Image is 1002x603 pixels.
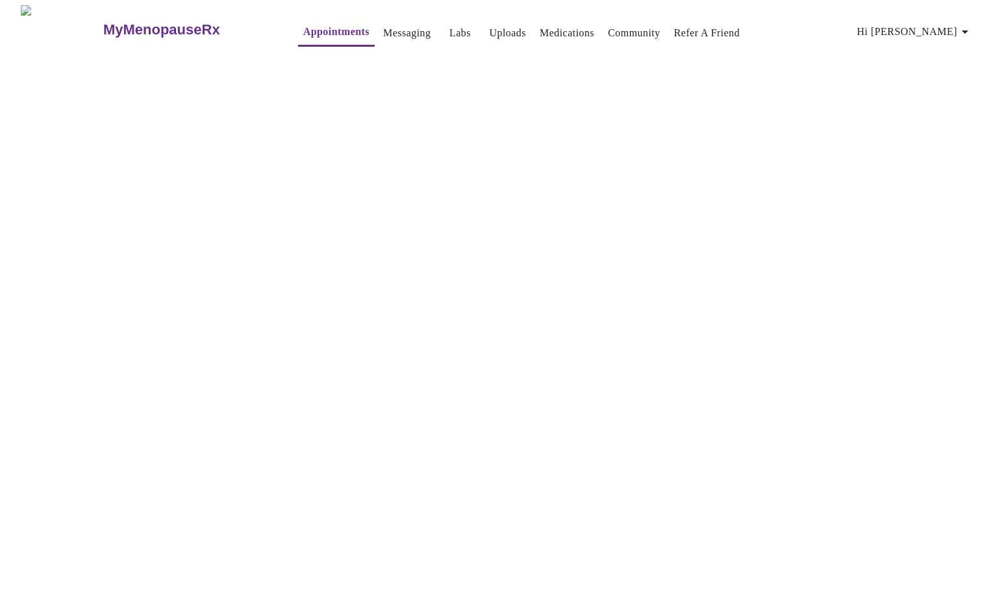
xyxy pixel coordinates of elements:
a: Uploads [489,24,526,42]
button: Refer a Friend [669,20,745,46]
a: Labs [449,24,471,42]
button: Medications [534,20,599,46]
button: Uploads [484,20,531,46]
button: Messaging [378,20,436,46]
a: Refer a Friend [674,24,740,42]
span: Hi [PERSON_NAME] [857,23,973,41]
button: Hi [PERSON_NAME] [852,19,978,45]
button: Labs [439,20,481,46]
button: Community [603,20,666,46]
a: Messaging [383,24,431,42]
a: Community [608,24,660,42]
a: Medications [540,24,594,42]
h3: MyMenopauseRx [103,21,220,38]
button: Appointments [298,19,375,47]
img: MyMenopauseRx Logo [21,5,101,54]
a: MyMenopauseRx [101,7,271,53]
a: Appointments [303,23,369,41]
